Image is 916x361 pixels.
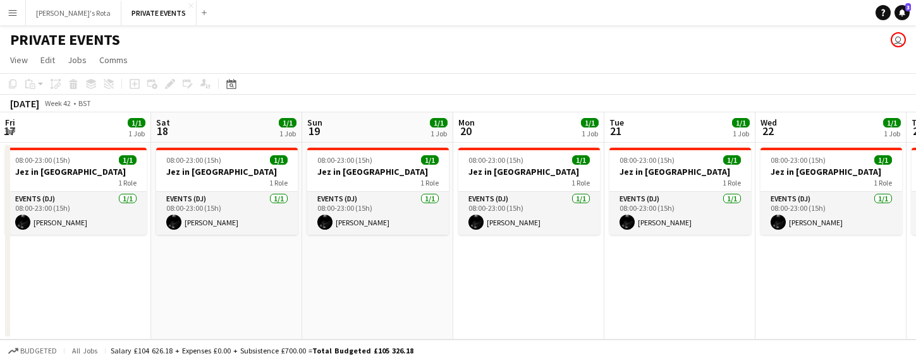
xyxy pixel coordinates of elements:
span: Week 42 [42,98,73,108]
span: 1 Role [420,178,439,187]
div: 1 Job [733,129,749,138]
div: 1 Job [279,129,296,138]
span: 1/1 [430,118,448,127]
span: 08:00-23:00 (15h) [166,155,221,165]
a: Jobs [63,52,92,68]
span: 18 [154,124,170,138]
button: Budgeted [6,344,59,358]
a: Edit [35,52,60,68]
span: 1/1 [883,118,901,127]
span: 08:00-23:00 (15h) [15,155,70,165]
span: 20 [456,124,475,138]
div: BST [78,98,91,108]
app-card-role: Events (DJ)1/108:00-23:00 (15h)[PERSON_NAME] [307,192,449,235]
h3: Jez in [GEOGRAPHIC_DATA] [760,166,902,177]
span: View [10,54,28,66]
span: 1 Role [118,178,137,187]
span: 08:00-23:00 (15h) [620,155,675,165]
span: 1/1 [119,155,137,165]
span: 1 Role [571,178,590,187]
span: 19 [305,124,322,138]
span: 1/1 [581,118,599,127]
a: 3 [895,5,910,20]
button: PRIVATE EVENTS [121,1,197,25]
span: 1 Role [269,178,288,187]
app-job-card: 08:00-23:00 (15h)1/1Jez in [GEOGRAPHIC_DATA]1 RoleEvents (DJ)1/108:00-23:00 (15h)[PERSON_NAME] [5,148,147,235]
app-job-card: 08:00-23:00 (15h)1/1Jez in [GEOGRAPHIC_DATA]1 RoleEvents (DJ)1/108:00-23:00 (15h)[PERSON_NAME] [760,148,902,235]
div: 1 Job [884,129,900,138]
span: 1/1 [279,118,296,127]
span: Wed [760,117,777,128]
span: 1 Role [723,178,741,187]
app-job-card: 08:00-23:00 (15h)1/1Jez in [GEOGRAPHIC_DATA]1 RoleEvents (DJ)1/108:00-23:00 (15h)[PERSON_NAME] [458,148,600,235]
h3: Jez in [GEOGRAPHIC_DATA] [307,166,449,177]
span: Fri [5,117,15,128]
span: 1/1 [270,155,288,165]
span: 1 Role [874,178,892,187]
div: 1 Job [128,129,145,138]
span: 17 [3,124,15,138]
span: 08:00-23:00 (15h) [468,155,523,165]
span: Jobs [68,54,87,66]
span: 1/1 [874,155,892,165]
app-card-role: Events (DJ)1/108:00-23:00 (15h)[PERSON_NAME] [156,192,298,235]
span: Budgeted [20,346,57,355]
span: Total Budgeted £105 326.18 [312,346,413,355]
div: Salary £104 626.18 + Expenses £0.00 + Subsistence £700.00 = [111,346,413,355]
app-card-role: Events (DJ)1/108:00-23:00 (15h)[PERSON_NAME] [5,192,147,235]
span: Sat [156,117,170,128]
span: 1/1 [723,155,741,165]
span: 22 [759,124,777,138]
app-job-card: 08:00-23:00 (15h)1/1Jez in [GEOGRAPHIC_DATA]1 RoleEvents (DJ)1/108:00-23:00 (15h)[PERSON_NAME] [156,148,298,235]
span: 21 [608,124,624,138]
app-job-card: 08:00-23:00 (15h)1/1Jez in [GEOGRAPHIC_DATA]1 RoleEvents (DJ)1/108:00-23:00 (15h)[PERSON_NAME] [307,148,449,235]
app-job-card: 08:00-23:00 (15h)1/1Jez in [GEOGRAPHIC_DATA]1 RoleEvents (DJ)1/108:00-23:00 (15h)[PERSON_NAME] [609,148,751,235]
h3: Jez in [GEOGRAPHIC_DATA] [5,166,147,177]
span: 08:00-23:00 (15h) [771,155,826,165]
div: 1 Job [431,129,447,138]
h3: Jez in [GEOGRAPHIC_DATA] [156,166,298,177]
app-card-role: Events (DJ)1/108:00-23:00 (15h)[PERSON_NAME] [458,192,600,235]
a: View [5,52,33,68]
button: [PERSON_NAME]'s Rota [26,1,121,25]
a: Comms [94,52,133,68]
span: 1/1 [572,155,590,165]
span: 1/1 [128,118,145,127]
span: 1/1 [732,118,750,127]
h3: Jez in [GEOGRAPHIC_DATA] [458,166,600,177]
app-card-role: Events (DJ)1/108:00-23:00 (15h)[PERSON_NAME] [609,192,751,235]
h3: Jez in [GEOGRAPHIC_DATA] [609,166,751,177]
app-user-avatar: Katie Farrow [891,32,906,47]
span: Tue [609,117,624,128]
span: Edit [40,54,55,66]
span: Sun [307,117,322,128]
h1: PRIVATE EVENTS [10,30,120,49]
span: 1/1 [421,155,439,165]
span: Comms [99,54,128,66]
div: [DATE] [10,97,39,110]
span: Mon [458,117,475,128]
div: 1 Job [582,129,598,138]
span: 08:00-23:00 (15h) [317,155,372,165]
span: All jobs [70,346,100,355]
app-card-role: Events (DJ)1/108:00-23:00 (15h)[PERSON_NAME] [760,192,902,235]
span: 3 [905,3,911,11]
